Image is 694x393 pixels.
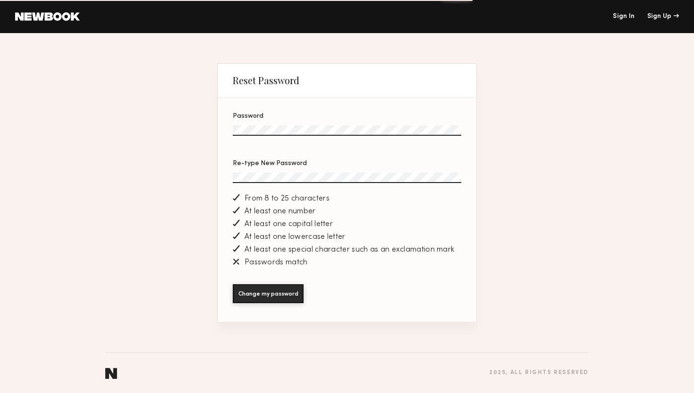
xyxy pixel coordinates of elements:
[233,173,461,183] input: Re-type New Password
[233,160,461,167] div: Re-type New Password
[245,259,308,267] span: Passwords match
[233,125,461,136] input: Password
[233,75,299,86] div: Reset Password
[489,370,589,376] div: 2025 , all rights reserved
[647,13,679,20] div: Sign Up
[245,208,316,216] span: At least one number
[233,284,304,303] button: Change my password
[233,113,461,120] div: Password
[245,246,454,254] span: At least one special character such as an exclamation mark
[245,233,346,241] span: At least one lowercase letter
[245,195,330,203] span: From 8 to 25 characters
[245,220,333,228] span: At least one capital letter
[613,13,635,20] a: Sign In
